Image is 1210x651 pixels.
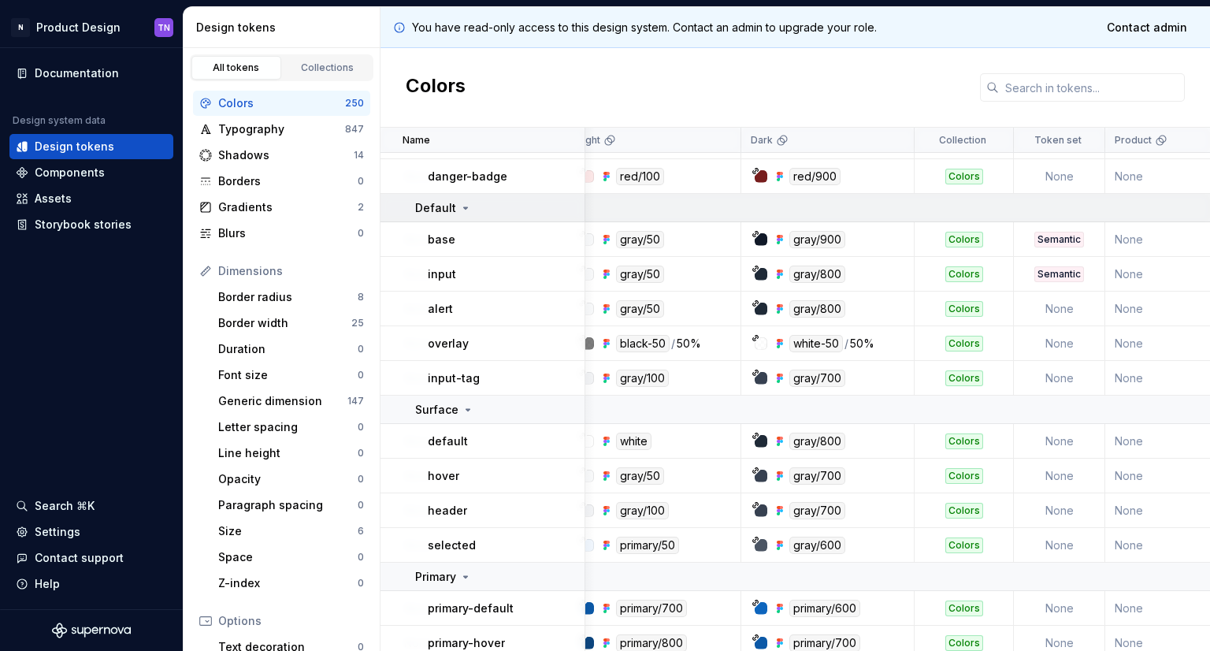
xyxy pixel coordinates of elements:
[35,550,124,566] div: Contact support
[945,433,983,449] div: Colors
[412,20,877,35] p: You have read-only access to this design system. Contact an admin to upgrade your role.
[415,569,456,585] p: Primary
[428,169,507,184] p: danger-badge
[218,263,364,279] div: Dimensions
[789,370,845,387] div: gray/700
[35,191,72,206] div: Assets
[1034,134,1082,147] p: Token set
[789,502,845,519] div: gray/700
[616,467,664,485] div: gray/50
[35,524,80,540] div: Settings
[9,134,173,159] a: Design tokens
[9,212,173,237] a: Storybook stories
[428,266,456,282] p: input
[1014,292,1105,326] td: None
[428,336,469,352] p: overlay
[218,549,358,565] div: Space
[428,601,514,616] p: primary-default
[218,289,358,305] div: Border radius
[193,221,370,246] a: Blurs0
[1034,232,1084,247] div: Semantic
[403,134,430,147] p: Name
[358,421,364,433] div: 0
[158,21,170,34] div: TN
[35,65,119,81] div: Documentation
[1014,528,1105,563] td: None
[751,134,773,147] p: Dark
[1014,493,1105,528] td: None
[3,10,180,44] button: NProduct DesignTN
[358,291,364,303] div: 8
[193,117,370,142] a: Typography847
[218,341,358,357] div: Duration
[428,538,476,553] p: selected
[358,369,364,381] div: 0
[850,335,874,352] div: 50%
[789,433,845,450] div: gray/800
[35,576,60,592] div: Help
[1034,266,1084,282] div: Semantic
[35,217,132,232] div: Storybook stories
[9,493,173,519] button: Search ⌘K
[789,467,845,485] div: gray/700
[789,600,860,617] div: primary/600
[789,266,845,283] div: gray/800
[945,468,983,484] div: Colors
[212,285,370,310] a: Border radius8
[945,266,983,282] div: Colors
[212,389,370,414] a: Generic dimension147
[945,635,983,651] div: Colors
[945,232,983,247] div: Colors
[358,343,364,355] div: 0
[616,433,651,450] div: white
[35,139,114,154] div: Design tokens
[616,231,664,248] div: gray/50
[358,525,364,538] div: 6
[196,20,373,35] div: Design tokens
[428,635,505,651] p: primary-hover
[616,266,664,283] div: gray/50
[212,415,370,440] a: Letter spacing0
[1014,459,1105,493] td: None
[789,537,845,554] div: gray/600
[218,173,358,189] div: Borders
[1107,20,1187,35] span: Contact admin
[1014,159,1105,194] td: None
[616,300,664,318] div: gray/50
[218,367,358,383] div: Font size
[36,20,121,35] div: Product Design
[945,370,983,386] div: Colors
[9,61,173,86] a: Documentation
[616,537,679,554] div: primary/50
[212,571,370,596] a: Z-index0
[193,169,370,194] a: Borders0
[616,502,669,519] div: gray/100
[1014,326,1105,361] td: None
[35,498,95,514] div: Search ⌘K
[945,601,983,616] div: Colors
[671,335,675,352] div: /
[345,123,364,136] div: 847
[351,317,364,329] div: 25
[616,335,670,352] div: black-50
[218,147,354,163] div: Shadows
[428,301,453,317] p: alert
[616,168,664,185] div: red/100
[193,195,370,220] a: Gradients2
[844,335,848,352] div: /
[218,419,358,435] div: Letter spacing
[415,402,458,418] p: Surface
[212,493,370,518] a: Paragraph spacing0
[9,160,173,185] a: Components
[13,114,106,127] div: Design system data
[406,73,466,102] h2: Colors
[52,623,131,638] svg: Supernova Logo
[1097,13,1197,42] a: Contact admin
[428,468,459,484] p: hover
[354,149,364,162] div: 14
[616,370,669,387] div: gray/100
[218,199,358,215] div: Gradients
[193,91,370,116] a: Colors250
[358,577,364,590] div: 0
